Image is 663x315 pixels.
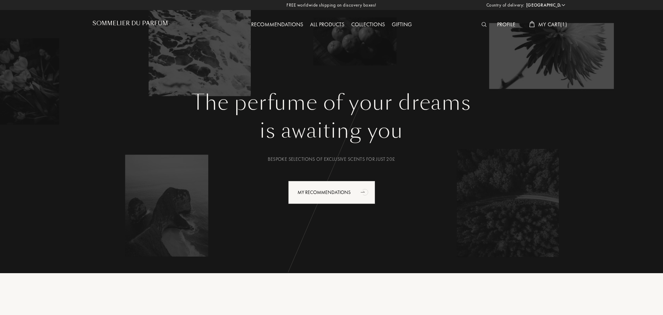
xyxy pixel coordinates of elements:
img: cart_white.svg [529,21,535,27]
div: is awaiting you [98,115,565,146]
h1: The perfume of your dreams [98,90,565,115]
div: All products [307,20,348,29]
div: animation [358,185,372,199]
span: Country of delivery: [486,2,524,9]
a: Collections [348,21,388,28]
span: My Cart ( 1 ) [538,21,567,28]
div: My Recommendations [288,181,375,204]
img: search_icn_white.svg [481,22,487,27]
a: My Recommendationsanimation [283,181,380,204]
a: Recommendations [248,21,307,28]
div: Bespoke selections of exclusive scents for just 20£ [98,156,565,163]
a: Profile [494,21,519,28]
a: Gifting [388,21,415,28]
div: Recommendations [248,20,307,29]
div: Profile [494,20,519,29]
a: Sommelier du Parfum [92,20,168,29]
h1: Sommelier du Parfum [92,20,168,27]
a: All products [307,21,348,28]
div: Collections [348,20,388,29]
div: Gifting [388,20,415,29]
